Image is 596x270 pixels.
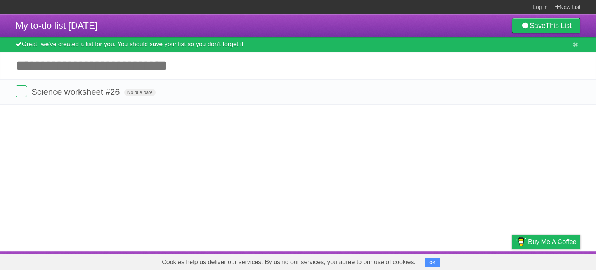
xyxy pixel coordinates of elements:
a: Terms [475,253,492,268]
span: Buy me a coffee [528,235,577,249]
a: SaveThis List [512,18,580,33]
a: Privacy [502,253,522,268]
b: This List [546,22,572,30]
span: Science worksheet #26 [31,87,121,97]
img: Buy me a coffee [516,235,526,248]
button: OK [425,258,440,267]
a: About [409,253,425,268]
span: Cookies help us deliver our services. By using our services, you agree to our use of cookies. [154,254,423,270]
a: Buy me a coffee [512,235,580,249]
span: No due date [124,89,156,96]
span: My to-do list [DATE] [16,20,98,31]
a: Suggest a feature [532,253,580,268]
a: Developers [434,253,466,268]
label: Done [16,85,27,97]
